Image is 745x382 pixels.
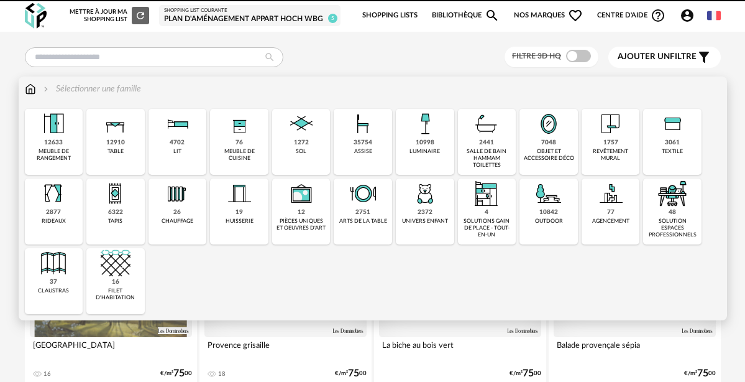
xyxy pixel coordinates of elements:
div: 12 [298,208,305,217]
span: 5 [328,14,337,23]
div: 2751 [355,208,370,217]
div: sol [296,148,306,155]
div: 2372 [418,208,432,217]
div: Plan d'aménagement appart HOCH WBG [164,14,336,24]
div: 16 [112,278,119,286]
img: Salle%20de%20bain.png [472,109,501,139]
img: Agencement.png [596,179,626,208]
span: 75 [348,370,359,378]
div: Balade provençale sépia [554,337,716,362]
span: 75 [697,370,708,378]
span: 75 [523,370,534,378]
div: €/m² 00 [510,370,541,378]
img: ArtTable.png [348,179,378,208]
div: tapis [108,218,122,225]
div: 12633 [44,139,63,147]
span: Heart Outline icon [568,8,583,23]
span: Ajouter un [618,52,670,61]
img: Table.png [101,109,130,139]
div: €/m² 00 [684,370,716,378]
span: Filter icon [697,50,711,65]
img: ToutEnUn.png [472,179,501,208]
div: revêtement mural [585,148,636,162]
div: 48 [669,208,676,217]
img: OXP [25,3,47,29]
div: 2877 [46,208,61,217]
div: €/m² 00 [335,370,367,378]
div: outdoor [535,218,563,225]
span: Filtre 3D HQ [512,52,561,60]
div: table [107,148,124,155]
img: Outdoor.png [534,179,564,208]
div: 4702 [170,139,185,147]
img: Luminaire.png [410,109,440,139]
img: Radiateur.png [162,179,192,208]
img: espace-de-travail.png [657,179,687,208]
div: pièces uniques et oeuvres d'art [276,218,327,232]
img: Sol.png [286,109,316,139]
div: 18 [218,370,226,378]
span: Nos marques [514,2,583,29]
a: Shopping Lists [362,2,418,29]
img: Papier%20peint.png [596,109,626,139]
div: salle de bain hammam toilettes [462,148,513,169]
span: 75 [173,370,185,378]
div: agencement [592,218,629,225]
div: univers enfant [402,218,448,225]
div: 1757 [603,139,618,147]
img: svg+xml;base64,PHN2ZyB3aWR0aD0iMTYiIGhlaWdodD0iMTciIHZpZXdCb3g9IjAgMCAxNiAxNyIgZmlsbD0ibm9uZSIgeG... [25,83,36,95]
div: arts de la table [339,218,387,225]
div: 3061 [665,139,680,147]
div: objet et accessoire déco [523,148,574,162]
img: Cloison.png [39,248,68,278]
img: fr [707,9,721,22]
div: 7048 [541,139,556,147]
div: meuble de cuisine [214,148,265,162]
div: filet d'habitation [90,287,141,302]
img: Miroir.png [534,109,564,139]
div: 35754 [354,139,372,147]
img: Assise.png [348,109,378,139]
div: huisserie [226,218,254,225]
div: 26 [173,208,181,217]
div: [GEOGRAPHIC_DATA] [30,337,192,362]
div: 2441 [479,139,494,147]
div: Shopping List courante [164,7,336,14]
span: Centre d'aideHelp Circle Outline icon [597,8,666,23]
div: rideaux [42,218,66,225]
div: claustras [38,287,69,294]
img: Rideaux.png [39,179,68,208]
div: luminaire [409,148,440,155]
img: Tapis.png [101,179,130,208]
div: 10998 [416,139,434,147]
div: 1272 [294,139,309,147]
img: Meuble%20de%20rangement.png [39,109,68,139]
div: Mettre à jour ma Shopping List [70,7,149,24]
div: textile [662,148,683,155]
div: 19 [235,208,243,217]
span: Help Circle Outline icon [651,8,665,23]
div: 10842 [539,208,558,217]
span: Account Circle icon [680,8,700,23]
div: 76 [235,139,243,147]
div: 4 [485,208,488,217]
img: UniversEnfant.png [410,179,440,208]
img: Huiserie.png [224,179,254,208]
span: filtre [618,52,697,62]
div: €/m² 00 [160,370,192,378]
a: Shopping List courante Plan d'aménagement appart HOCH WBG 5 [164,7,336,24]
img: Textile.png [657,109,687,139]
div: 37 [50,278,57,286]
div: La biche au bois vert [379,337,541,362]
div: 16 [43,370,51,378]
img: Literie.png [162,109,192,139]
img: UniqueOeuvre.png [286,179,316,208]
span: Magnify icon [485,8,500,23]
a: BibliothèqueMagnify icon [432,2,500,29]
span: Refresh icon [135,12,146,19]
img: filet.png [101,248,130,278]
div: Sélectionner une famille [41,83,141,95]
img: svg+xml;base64,PHN2ZyB3aWR0aD0iMTYiIGhlaWdodD0iMTYiIHZpZXdCb3g9IjAgMCAxNiAxNiIgZmlsbD0ibm9uZSIgeG... [41,83,51,95]
div: chauffage [162,218,193,225]
span: Account Circle icon [680,8,695,23]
